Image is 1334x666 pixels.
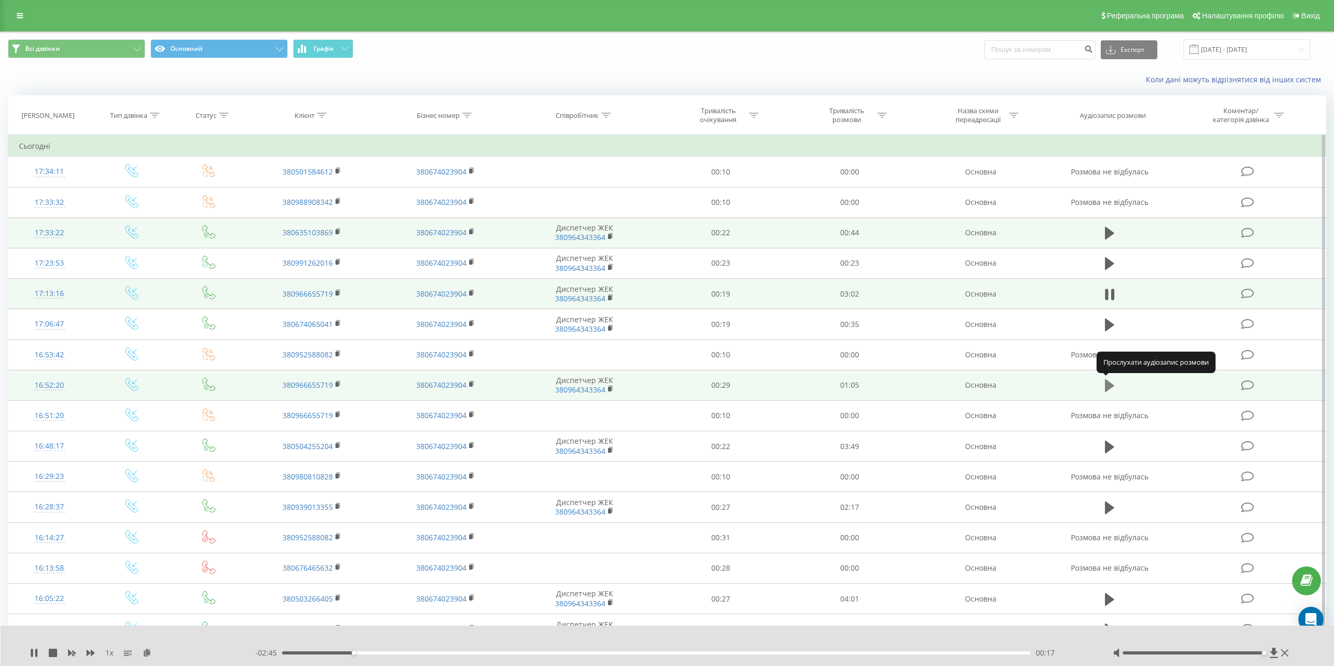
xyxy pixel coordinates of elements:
a: 380674023904 [416,594,467,604]
td: 00:10 [657,462,785,492]
td: Основна [914,584,1047,614]
a: 380674023904 [416,258,467,268]
a: 380964343364 [555,324,605,334]
td: 00:23 [657,248,785,278]
td: Основна [914,248,1047,278]
div: 16:01:36 [19,619,80,639]
div: 16:51:20 [19,406,80,426]
td: Диспетчер ЖЕК [513,492,657,522]
a: 380674023904 [416,532,467,542]
a: 380964343364 [555,385,605,395]
td: 00:31 [657,522,785,553]
td: Основна [914,279,1047,309]
a: 380952588082 [283,350,333,359]
td: 00:00 [785,462,914,492]
td: 00:10 [657,187,785,217]
div: Клієнт [295,111,314,120]
td: 00:19 [657,309,785,340]
span: Розмова не відбулась [1071,197,1148,207]
a: 380674023904 [416,441,467,451]
button: Графік [293,39,353,58]
a: 380674023904 [416,227,467,237]
button: Основний [150,39,288,58]
td: 04:01 [785,584,914,614]
input: Пошук за номером [984,40,1096,59]
td: 00:29 [657,370,785,400]
div: Тривалість розмови [819,106,875,124]
td: Диспетчер ЖЕК [513,431,657,462]
a: 380674023904 [416,472,467,482]
td: 00:00 [785,522,914,553]
div: 17:33:32 [19,192,80,213]
button: Всі дзвінки [8,39,145,58]
td: Основна [914,340,1047,370]
td: 00:27 [657,492,785,522]
td: Основна [914,614,1047,645]
a: 380504255204 [283,441,333,451]
td: Основна [914,187,1047,217]
td: 00:00 [785,400,914,431]
td: Диспетчер ЖЕК [513,370,657,400]
div: Open Intercom Messenger [1298,607,1324,632]
a: 380674023904 [416,289,467,299]
span: 1 x [105,648,113,658]
td: 00:27 [657,584,785,614]
span: Розмова не відбулась [1071,167,1148,177]
div: Статус [196,111,216,120]
div: 16:28:37 [19,497,80,517]
span: Розмова не відбулась [1071,350,1148,359]
td: Диспетчер ЖЕК [513,584,657,614]
td: Диспетчер ЖЕК [513,614,657,645]
td: 00:44 [785,217,914,248]
div: Тривалість очікування [690,106,746,124]
td: 02:17 [785,492,914,522]
td: Основна [914,553,1047,583]
td: 01:05 [785,370,914,400]
span: 00:17 [1036,648,1055,658]
a: 380676465632 [283,563,333,573]
td: 03:49 [785,431,914,462]
div: Accessibility label [1262,651,1266,655]
td: Основна [914,309,1047,340]
a: 380674023904 [416,197,467,207]
td: 00:19 [657,279,785,309]
td: Основна [914,462,1047,492]
div: Прослухати аудіозапис розмови [1097,352,1216,373]
td: Диспетчер ЖЕК [513,248,657,278]
div: Співробітник [556,111,599,120]
td: 00:10 [657,340,785,370]
span: Розмова не відбулась [1071,410,1148,420]
button: Експорт [1101,40,1157,59]
td: 03:02 [785,279,914,309]
td: 00:00 [785,553,914,583]
div: 16:14:27 [19,528,80,548]
span: Всі дзвінки [25,45,60,53]
td: 00:22 [657,431,785,462]
a: 380503266405 [283,594,333,604]
td: 00:00 [785,187,914,217]
a: 380964343364 [555,507,605,517]
div: Accessibility label [352,651,356,655]
a: 380980810828 [283,472,333,482]
span: Розмова не відбулась [1071,563,1148,573]
div: Бізнес номер [417,111,460,120]
td: Диспетчер ЖЕК [513,217,657,248]
div: [PERSON_NAME] [21,111,74,120]
a: 380674023904 [416,350,467,359]
a: 380966655719 [283,410,333,420]
a: Коли дані можуть відрізнятися вiд інших систем [1146,74,1326,84]
a: 380964343364 [555,446,605,456]
td: Основна [914,157,1047,187]
a: 380674023904 [416,380,467,390]
a: 380674023904 [416,167,467,177]
a: 380964343364 [555,293,605,303]
td: 00:35 [785,309,914,340]
a: 380501584612 [283,167,333,177]
td: 00:23 [785,248,914,278]
td: 00:10 [657,400,785,431]
div: 16:05:22 [19,588,80,609]
a: 380674023904 [416,502,467,512]
a: 380991262016 [283,258,333,268]
span: Реферальна програма [1107,12,1184,20]
a: 380952588082 [283,532,333,542]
